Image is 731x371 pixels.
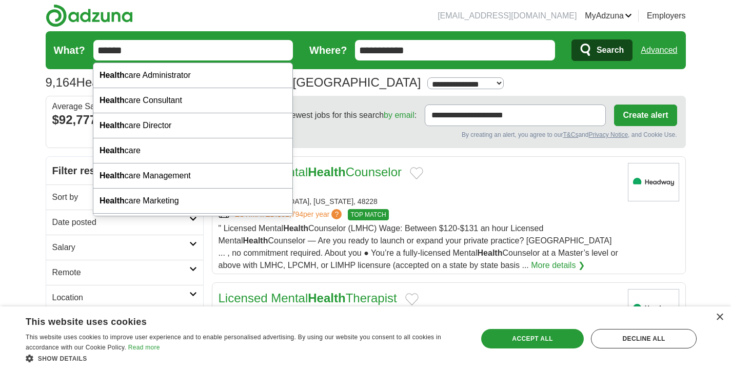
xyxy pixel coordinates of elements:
a: Advanced [641,40,677,60]
div: care Administrator [93,63,292,88]
strong: Health [308,165,345,179]
div: Close [716,314,723,321]
span: " Licensed Mental Counselor (LMHC) Wage: Between $120-$131 an hour Licensed Mental Counselor — Ar... [219,224,618,270]
span: Receive the newest jobs for this search : [241,109,417,121]
span: Show details [38,355,87,362]
strong: Health [100,96,125,105]
button: Add to favorite jobs [410,167,423,179]
strong: Health [100,71,125,79]
div: Accept all [481,329,584,348]
a: Remote [46,260,203,285]
div: care Director [93,113,292,138]
a: by email [384,111,414,119]
a: More details ❯ [531,259,585,272]
div: Decline all [591,329,697,348]
a: Read more, opens a new window [128,344,160,351]
a: Sort by [46,184,203,210]
div: Show details [26,353,464,363]
strong: Health [100,196,125,205]
span: Search [597,40,624,60]
strong: Health [283,224,308,233]
a: Salary [46,235,203,260]
label: Where? [309,43,347,58]
div: This website uses cookies [26,313,439,328]
li: [EMAIL_ADDRESS][DOMAIN_NAME] [438,10,577,22]
a: Location [46,285,203,310]
button: Search [571,39,633,61]
h2: Sort by [52,191,189,203]
a: Employers [647,10,686,22]
div: care [93,138,292,163]
div: [GEOGRAPHIC_DATA], [US_STATE], 48228 [219,196,620,207]
div: care Management [93,163,292,189]
label: What? [54,43,85,58]
a: Privacy Notice [588,131,628,138]
h2: Remote [52,266,189,279]
span: TOP MATCH [348,209,388,220]
h2: Date posted [52,216,189,229]
span: 9,164 [46,73,76,92]
button: Create alert [614,105,677,126]
span: This website uses cookies to improve user experience and to enable personalised advertising. By u... [26,334,441,351]
div: care Marketing [93,189,292,214]
a: Licensed MentalHealthTherapist [219,291,397,305]
img: Adzuna logo [46,4,133,27]
strong: Health [478,249,503,257]
a: MyAdzuna [585,10,632,22]
a: Date posted [46,210,203,235]
img: Headway logo [628,289,679,327]
strong: Health [100,171,125,180]
span: ? [331,209,342,219]
div: $92,777 [52,111,197,129]
button: Add to favorite jobs [405,293,419,305]
strong: Health [100,146,125,155]
div: care Consultant [93,88,292,113]
div: Insurance [93,214,292,239]
h1: Health Jobs in [GEOGRAPHIC_DATA], [GEOGRAPHIC_DATA] [46,75,421,89]
h2: Salary [52,241,189,254]
div: Average Salary [52,102,197,111]
a: Licensed MentalHealthCounselor [219,165,402,179]
div: By creating an alert, you agree to our and , and Cookie Use. [221,130,677,139]
strong: Health [308,291,345,305]
strong: Health [243,236,268,245]
strong: Health [100,121,125,130]
img: Headway logo [628,163,679,201]
h2: Filter results [46,157,203,184]
a: T&Cs [563,131,578,138]
h2: Location [52,292,189,304]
